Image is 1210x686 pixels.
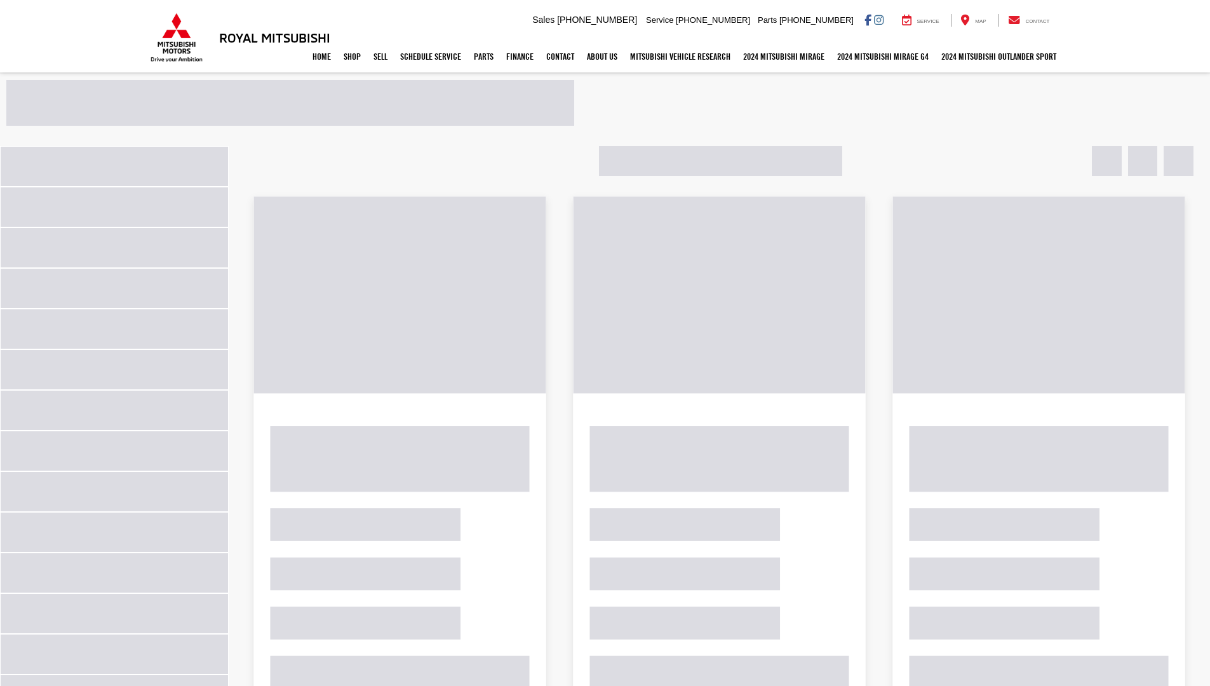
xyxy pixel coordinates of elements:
[540,41,581,72] a: Contact
[951,14,995,27] a: Map
[532,15,555,25] span: Sales
[337,41,367,72] a: Shop
[935,41,1063,72] a: 2024 Mitsubishi Outlander SPORT
[624,41,737,72] a: Mitsubishi Vehicle Research
[1025,18,1049,24] span: Contact
[998,14,1059,27] a: Contact
[394,41,467,72] a: Schedule Service: Opens in a new tab
[831,41,935,72] a: 2024 Mitsubishi Mirage G4
[581,41,624,72] a: About Us
[676,15,750,25] span: [PHONE_NUMBER]
[306,41,337,72] a: Home
[758,15,777,25] span: Parts
[500,41,540,72] a: Finance
[779,15,854,25] span: [PHONE_NUMBER]
[557,15,637,25] span: [PHONE_NUMBER]
[467,41,500,72] a: Parts: Opens in a new tab
[737,41,831,72] a: 2024 Mitsubishi Mirage
[892,14,949,27] a: Service
[917,18,939,24] span: Service
[148,13,205,62] img: Mitsubishi
[367,41,394,72] a: Sell
[864,15,871,25] a: Facebook: Click to visit our Facebook page
[646,15,673,25] span: Service
[219,30,330,44] h3: Royal Mitsubishi
[874,15,884,25] a: Instagram: Click to visit our Instagram page
[975,18,986,24] span: Map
